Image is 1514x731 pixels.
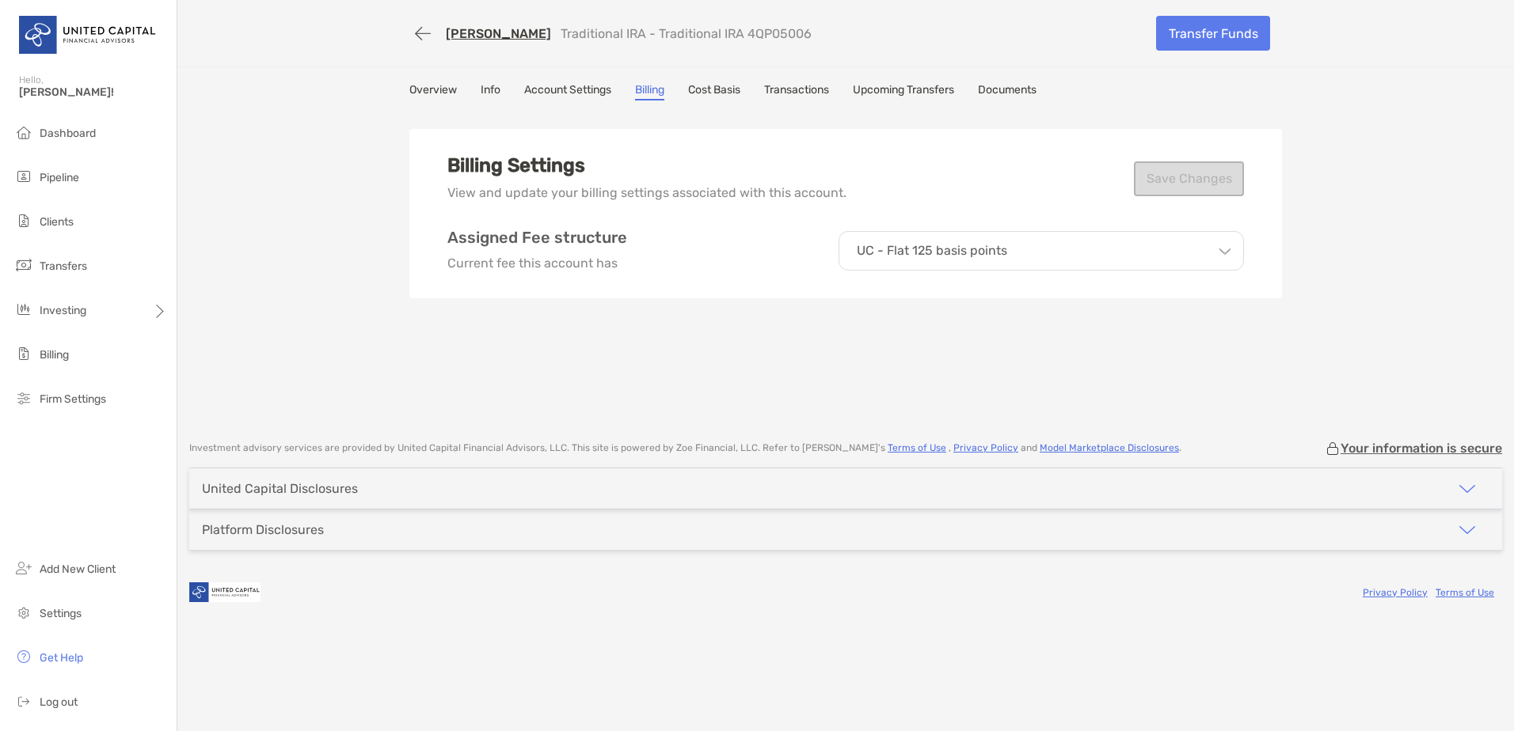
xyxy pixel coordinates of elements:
span: Add New Client [40,562,116,576]
img: investing icon [14,300,33,319]
div: Platform Disclosures [202,522,324,537]
a: Account Settings [524,83,611,100]
h3: Billing Settings [447,154,846,176]
p: View and update your billing settings associated with this account. [447,183,846,203]
a: Documents [978,83,1037,100]
span: Log out [40,695,78,709]
img: transfers icon [14,256,33,275]
a: Transfer Funds [1156,16,1270,51]
a: Model Marketplace Disclosures [1040,442,1179,453]
span: Pipeline [40,171,79,184]
img: logout icon [14,691,33,710]
a: [PERSON_NAME] [446,26,551,41]
img: icon arrow [1458,521,1477,540]
p: UC - Flat 125 basis points [857,244,1007,258]
a: Terms of Use [888,442,946,453]
img: company logo [189,574,261,610]
a: Privacy Policy [1363,587,1428,598]
img: United Capital Logo [19,6,158,63]
div: United Capital Disclosures [202,481,358,496]
img: pipeline icon [14,167,33,186]
a: Cost Basis [688,83,740,100]
a: Info [481,83,500,100]
img: get-help icon [14,647,33,666]
h5: Assigned Fee structure [447,228,627,247]
span: Investing [40,304,86,317]
img: clients icon [14,211,33,230]
a: Upcoming Transfers [853,83,954,100]
a: Privacy Policy [953,442,1018,453]
p: Current fee this account has [447,253,627,273]
p: Investment advisory services are provided by United Capital Financial Advisors, LLC . This site i... [189,442,1181,454]
span: [PERSON_NAME]! [19,85,167,99]
span: Dashboard [40,127,96,140]
img: dashboard icon [14,123,33,142]
span: Firm Settings [40,392,106,406]
p: Traditional IRA - Traditional IRA 4QP05006 [561,26,812,41]
span: Clients [40,215,74,229]
span: Billing [40,348,69,362]
img: add_new_client icon [14,559,33,578]
a: Transactions [764,83,829,100]
p: Your information is secure [1341,441,1502,456]
span: Settings [40,607,82,620]
a: Overview [409,83,457,100]
img: settings icon [14,603,33,622]
span: Transfers [40,259,87,273]
img: icon arrow [1458,479,1477,498]
span: Get Help [40,651,83,665]
a: Billing [635,83,664,100]
img: billing icon [14,344,33,363]
img: firm-settings icon [14,388,33,407]
a: Terms of Use [1436,587,1494,598]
